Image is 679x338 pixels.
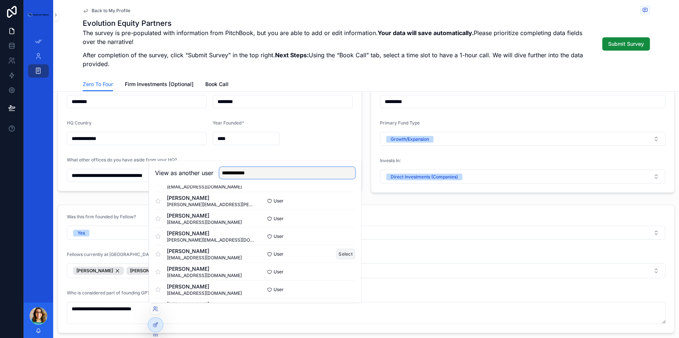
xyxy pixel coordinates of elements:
[167,283,242,290] span: [PERSON_NAME]
[274,216,284,222] span: User
[378,29,474,37] strong: Your data will save automatically.
[67,157,177,163] span: What other offices do you have aside from your HQ?
[167,194,255,202] span: [PERSON_NAME]
[380,132,666,146] button: Select Button
[167,255,242,261] span: [EMAIL_ADDRESS][DOMAIN_NAME]
[83,78,113,92] a: Zero To Four
[28,13,49,17] img: App logo
[167,273,242,279] span: [EMAIL_ADDRESS][DOMAIN_NAME]
[83,18,594,28] h1: Evolution Equity Partners
[130,268,167,274] span: [PERSON_NAME]
[73,267,124,275] button: Unselect 2213
[213,120,241,126] span: Year Founded
[167,212,242,219] span: [PERSON_NAME]
[602,37,650,51] button: Submit Survey
[167,301,242,308] span: [PERSON_NAME]
[83,81,113,88] span: Zero To Four
[67,120,92,126] span: HQ Country
[386,173,462,180] button: Unselect DIRECT_INVESTMENTS_COMPANIES
[274,198,284,204] span: User
[167,184,242,190] span: [EMAIL_ADDRESS][DOMAIN_NAME]
[24,30,53,87] div: scrollable content
[125,78,193,92] a: Firm Investments [Optional]
[167,219,242,225] span: [EMAIL_ADDRESS][DOMAIN_NAME]
[205,81,229,88] span: Book Call
[67,214,136,219] span: Was this firm founded by Fellow?
[167,290,242,296] span: [EMAIL_ADDRESS][DOMAIN_NAME]
[274,287,284,293] span: User
[67,252,158,257] span: Fellows currently at [GEOGRAPHIC_DATA]:
[274,269,284,275] span: User
[608,40,644,48] span: Submit Survey
[275,51,309,59] strong: Next Steps:
[167,247,242,255] span: [PERSON_NAME]
[127,267,177,275] button: Unselect 2212
[274,251,284,257] span: User
[380,120,420,126] span: Primary Fund Type
[155,168,213,177] h2: View as another user
[391,136,429,143] div: Growth/Expansion
[380,170,666,184] button: Select Button
[167,237,255,243] span: [PERSON_NAME][EMAIL_ADDRESS][DOMAIN_NAME]
[83,8,130,14] a: Back to My Profile
[83,51,594,68] p: After completion of the survey, click “Submit Survey” in the top right. Using the “Book Call” tab...
[380,158,401,163] span: Invests In:
[167,202,255,208] span: [PERSON_NAME][EMAIL_ADDRESS][PERSON_NAME][DOMAIN_NAME]
[391,174,458,180] div: Direct Investments (Companies)
[92,8,130,14] span: Back to My Profile
[205,78,229,92] a: Book Call
[83,28,594,46] p: The survey is pre-populated with information from PitchBook, but you are able to add or edit info...
[167,265,242,273] span: [PERSON_NAME]
[76,268,113,274] span: [PERSON_NAME]
[67,263,665,278] button: Select Button
[125,81,193,88] span: Firm Investments [Optional]
[67,290,150,296] span: Who is considered part of founding GP?
[67,226,665,240] button: Select Button
[336,249,355,259] button: Select
[78,230,85,236] div: Yes
[167,230,255,237] span: [PERSON_NAME]
[274,233,284,239] span: User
